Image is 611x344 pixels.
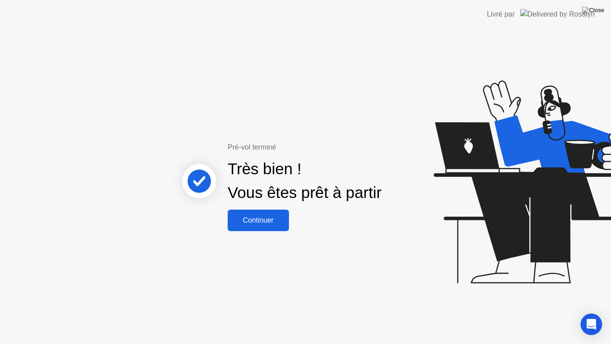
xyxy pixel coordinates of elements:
[230,216,286,224] div: Continuer
[581,314,602,335] div: Open Intercom Messenger
[582,7,604,14] img: Close
[487,9,515,20] div: Livré par
[228,142,412,153] div: Pré-vol terminé
[520,9,595,19] img: Delivered by Rosalyn
[228,210,289,231] button: Continuer
[228,157,382,205] div: Très bien ! Vous êtes prêt à partir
